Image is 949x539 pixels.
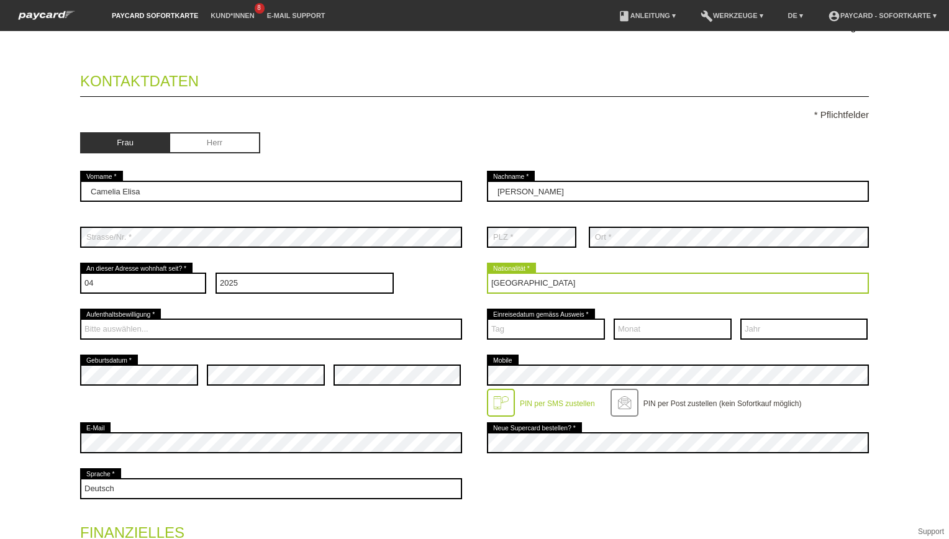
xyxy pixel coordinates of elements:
[694,12,770,19] a: buildWerkzeuge ▾
[701,10,713,22] i: build
[261,12,332,19] a: E-Mail Support
[106,12,204,19] a: paycard Sofortkarte
[255,3,265,14] span: 8
[80,60,869,97] legend: Kontaktdaten
[782,12,809,19] a: DE ▾
[822,12,943,19] a: account_circlepaycard - Sofortkarte ▾
[12,14,81,24] a: paycard Sofortkarte
[12,9,81,22] img: paycard Sofortkarte
[80,109,869,120] p: * Pflichtfelder
[520,399,595,408] label: PIN per SMS zustellen
[204,12,260,19] a: Kund*innen
[918,527,944,536] a: Support
[643,399,802,408] label: PIN per Post zustellen (kein Sofortkauf möglich)
[618,10,630,22] i: book
[828,10,840,22] i: account_circle
[612,12,682,19] a: bookAnleitung ▾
